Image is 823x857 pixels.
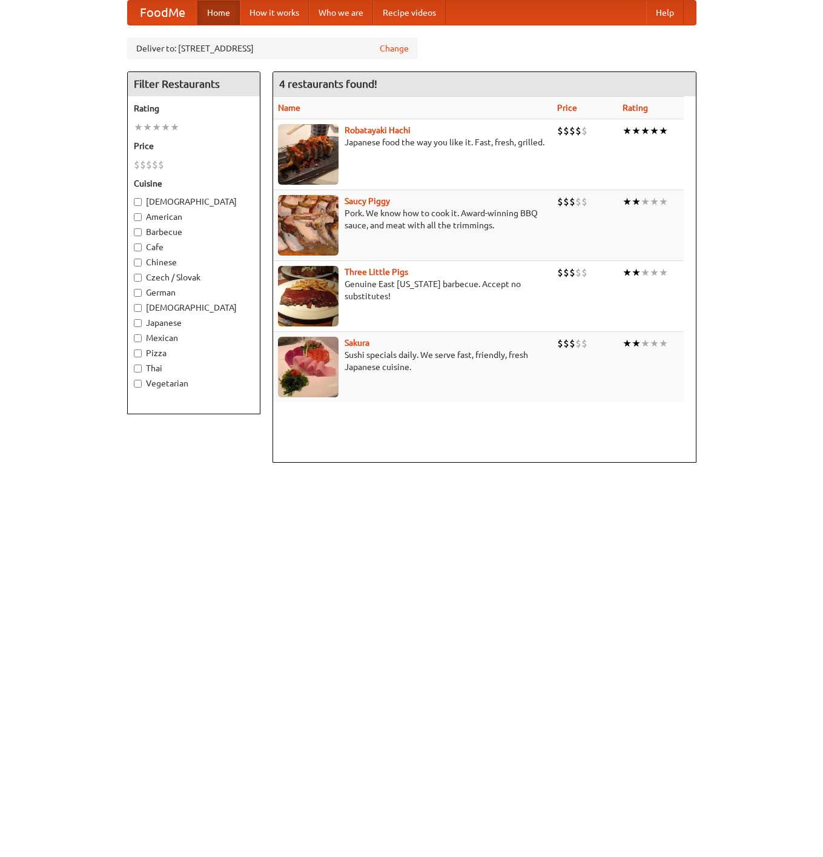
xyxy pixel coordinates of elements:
li: ★ [650,337,659,350]
li: $ [569,124,575,137]
div: Deliver to: [STREET_ADDRESS] [127,38,418,59]
li: $ [146,158,152,171]
b: Three Little Pigs [345,267,408,277]
label: Chinese [134,256,254,268]
input: [DEMOGRAPHIC_DATA] [134,198,142,206]
li: $ [557,195,563,208]
li: $ [563,266,569,279]
ng-pluralize: 4 restaurants found! [279,78,377,90]
a: Name [278,103,300,113]
li: $ [557,266,563,279]
li: $ [569,337,575,350]
li: ★ [623,266,632,279]
label: Vegetarian [134,377,254,389]
li: ★ [632,124,641,137]
a: Help [646,1,684,25]
li: $ [140,158,146,171]
input: Chinese [134,259,142,266]
img: robatayaki.jpg [278,124,339,185]
li: ★ [650,124,659,137]
li: ★ [623,195,632,208]
a: Recipe videos [373,1,446,25]
a: Rating [623,103,648,113]
li: $ [158,158,164,171]
li: ★ [641,195,650,208]
label: American [134,211,254,223]
h5: Rating [134,102,254,114]
li: $ [569,195,575,208]
li: ★ [641,337,650,350]
label: Mexican [134,332,254,344]
li: ★ [659,337,668,350]
li: ★ [632,266,641,279]
img: littlepigs.jpg [278,266,339,326]
a: Change [380,42,409,55]
label: [DEMOGRAPHIC_DATA] [134,196,254,208]
label: Barbecue [134,226,254,238]
li: $ [557,337,563,350]
input: Barbecue [134,228,142,236]
li: ★ [632,195,641,208]
li: $ [575,266,581,279]
li: ★ [632,337,641,350]
b: Sakura [345,338,369,348]
li: $ [569,266,575,279]
label: Thai [134,362,254,374]
input: Czech / Slovak [134,274,142,282]
p: Pork. We know how to cook it. Award-winning BBQ sauce, and meat with all the trimmings. [278,207,548,231]
li: $ [581,337,587,350]
li: $ [134,158,140,171]
input: Pizza [134,349,142,357]
li: ★ [650,266,659,279]
li: ★ [143,121,152,134]
li: ★ [161,121,170,134]
li: $ [563,195,569,208]
input: German [134,289,142,297]
li: $ [575,337,581,350]
li: ★ [659,195,668,208]
img: saucy.jpg [278,195,339,256]
li: ★ [152,121,161,134]
label: [DEMOGRAPHIC_DATA] [134,302,254,314]
label: German [134,286,254,299]
li: ★ [641,266,650,279]
p: Genuine East [US_STATE] barbecue. Accept no substitutes! [278,278,548,302]
li: ★ [641,124,650,137]
input: Vegetarian [134,380,142,388]
li: ★ [134,121,143,134]
li: $ [581,266,587,279]
h4: Filter Restaurants [128,72,260,96]
a: Price [557,103,577,113]
li: $ [575,195,581,208]
li: ★ [623,337,632,350]
a: Robatayaki Hachi [345,125,411,135]
li: ★ [170,121,179,134]
p: Sushi specials daily. We serve fast, friendly, fresh Japanese cuisine. [278,349,548,373]
li: $ [563,124,569,137]
li: $ [152,158,158,171]
a: FoodMe [128,1,197,25]
a: Home [197,1,240,25]
li: ★ [659,124,668,137]
input: Mexican [134,334,142,342]
a: How it works [240,1,309,25]
li: ★ [650,195,659,208]
li: $ [581,124,587,137]
input: Japanese [134,319,142,327]
li: ★ [659,266,668,279]
label: Czech / Slovak [134,271,254,283]
input: American [134,213,142,221]
a: Saucy Piggy [345,196,390,206]
h5: Price [134,140,254,152]
li: $ [557,124,563,137]
li: $ [581,195,587,208]
input: Thai [134,365,142,372]
label: Pizza [134,347,254,359]
li: $ [563,337,569,350]
label: Japanese [134,317,254,329]
p: Japanese food the way you like it. Fast, fresh, grilled. [278,136,548,148]
a: Who we are [309,1,373,25]
label: Cafe [134,241,254,253]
